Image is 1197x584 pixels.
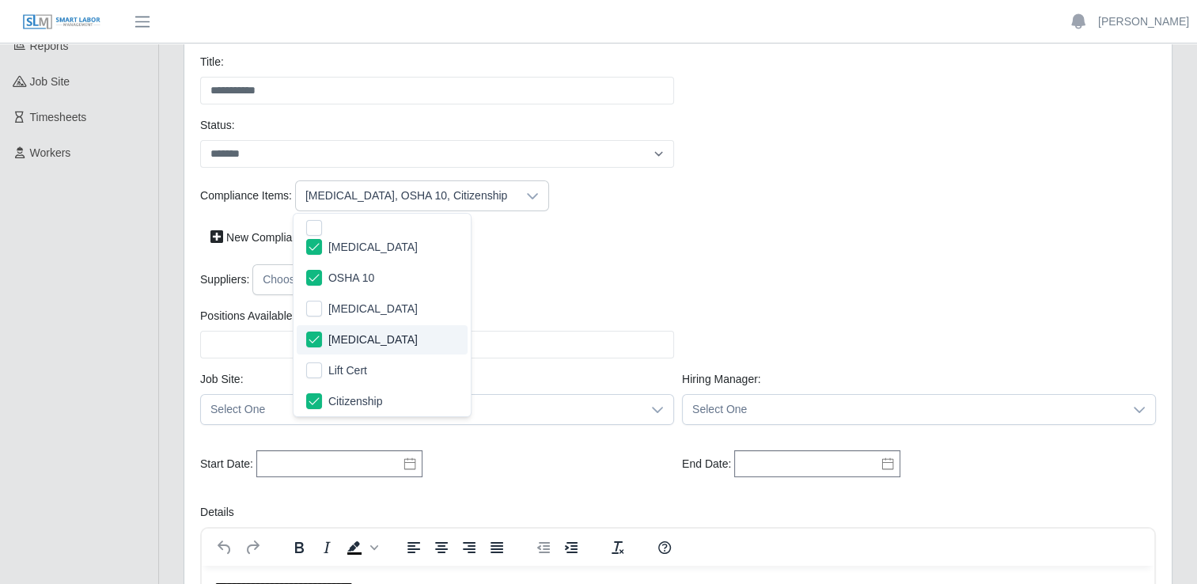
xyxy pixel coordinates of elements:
[13,13,940,66] body: Rich Text Area. Press ALT-0 for help.
[604,537,631,559] button: Clear formatting
[328,393,382,410] span: Citizenship
[297,356,468,385] li: Lift Cert
[428,537,455,559] button: Align center
[400,537,427,559] button: Align left
[297,387,468,416] li: Citizenship
[200,224,345,252] a: New Compliance Item
[200,188,292,204] label: Compliance Items:
[1098,13,1189,30] a: [PERSON_NAME]
[297,233,468,262] li: Drug Screen
[682,371,761,388] label: Hiring Manager:
[296,181,517,210] div: [MEDICAL_DATA], OSHA 10, Citizenship
[682,456,731,472] label: End Date:
[200,54,224,70] label: Title:
[328,301,418,317] span: [MEDICAL_DATA]
[651,537,678,559] button: Help
[22,13,101,31] img: SLM Logo
[456,537,483,559] button: Align right
[286,537,313,559] button: Bold
[483,537,510,559] button: Justify
[200,117,235,134] label: Status:
[211,537,238,559] button: Undo
[341,537,381,559] div: Background color Black
[253,265,360,294] div: Choose Suppliers
[328,270,374,286] span: OSHA 10
[297,264,468,293] li: OSHA 10
[201,395,642,424] span: Select One
[683,395,1123,424] span: Select One
[30,111,87,123] span: Timesheets
[297,325,468,355] li: Drug Screen
[313,537,340,559] button: Italic
[200,504,234,521] label: Details
[30,40,69,52] span: Reports
[530,537,557,559] button: Decrease indent
[200,371,243,388] label: job site:
[200,456,253,472] label: Start Date:
[328,362,367,379] span: Lift Cert
[328,332,418,348] span: [MEDICAL_DATA]
[13,13,940,30] body: Rich Text Area. Press ALT-0 for help.
[328,239,418,256] span: [MEDICAL_DATA]
[200,308,295,324] label: Positions Available:
[239,537,266,559] button: Redo
[30,75,70,88] span: job site
[200,271,249,288] label: Suppliers:
[297,294,468,324] li: Flu
[30,146,71,159] span: Workers
[558,537,585,559] button: Increase indent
